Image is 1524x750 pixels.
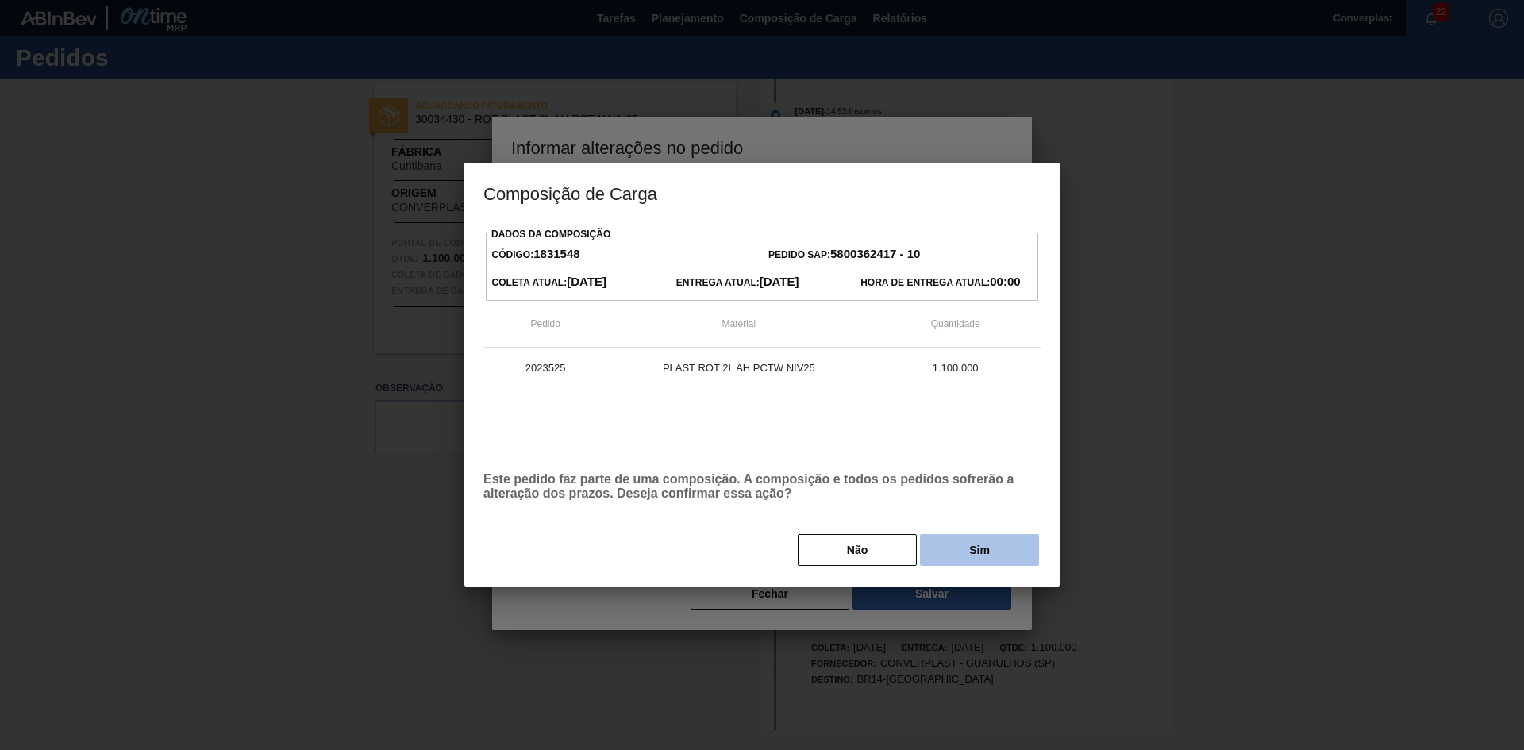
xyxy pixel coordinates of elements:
[920,534,1039,566] button: Sim
[483,184,657,204] font: Composição de Carga
[492,249,534,260] font: Código:
[483,472,1014,500] font: Este pedido faz parte de uma composição. A composição e todos os pedidos sofrerão a alteração dos...
[492,277,568,288] font: Coleta Atual:
[798,534,917,566] button: Não
[530,318,560,329] font: Pedido
[830,247,920,260] font: 5800362417 - 10
[525,362,566,374] font: 2023525
[969,544,990,556] font: Sim
[847,544,868,556] font: Não
[931,318,980,329] font: Quantidade
[663,362,815,374] font: PLAST ROT 2L AH PCTW NIV25
[491,229,610,240] font: Dados da Composição
[722,318,756,329] font: Material
[533,247,579,260] font: 1831548
[860,277,990,288] font: Hora de Entrega Atual:
[567,275,606,288] font: [DATE]
[676,277,760,288] font: Entrega Atual:
[768,249,830,260] font: Pedido SAP:
[990,275,1020,288] font: 00:00
[760,275,799,288] font: [DATE]
[933,362,979,374] font: 1.100.000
